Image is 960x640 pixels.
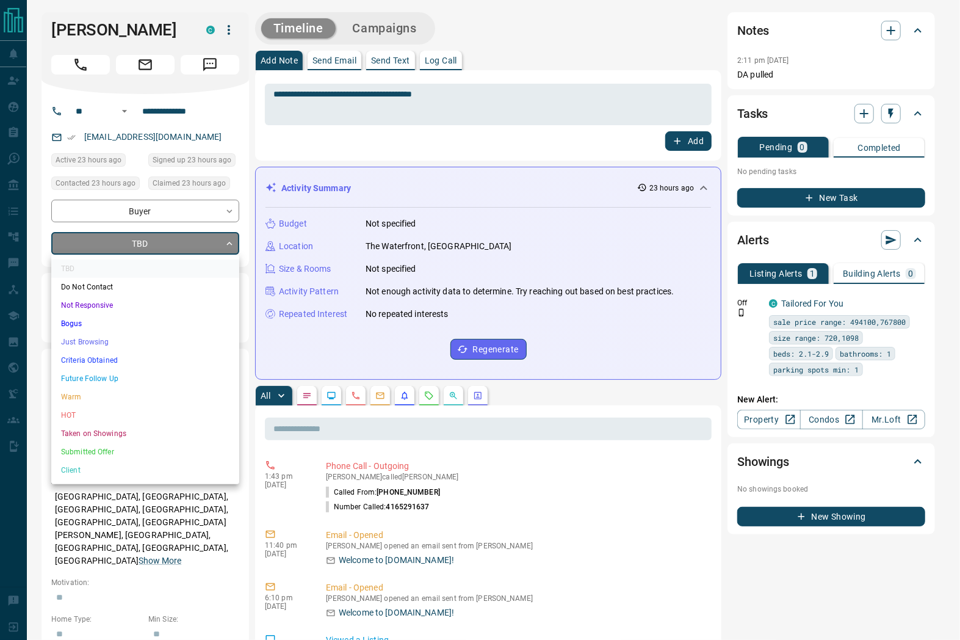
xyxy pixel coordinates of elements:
[51,388,239,406] li: Warm
[51,333,239,351] li: Just Browsing
[51,406,239,424] li: HOT
[51,443,239,461] li: Submitted Offer
[51,461,239,479] li: Client
[51,296,239,315] li: Not Responsive
[51,315,239,333] li: Bogus
[51,351,239,369] li: Criteria Obtained
[51,369,239,388] li: Future Follow Up
[51,424,239,443] li: Taken on Showings
[51,278,239,296] li: Do Not Contact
